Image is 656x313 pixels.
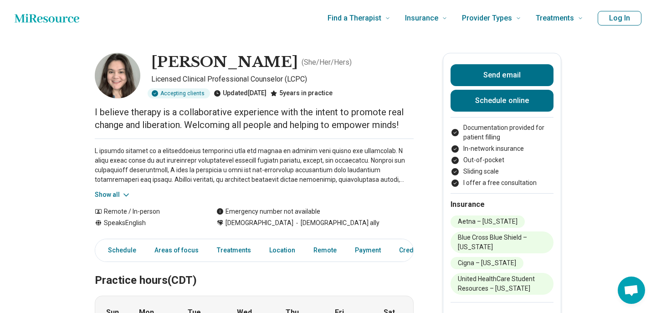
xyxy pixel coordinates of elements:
h2: Practice hours (CDT) [95,251,414,288]
button: Log In [598,11,641,26]
p: Licensed Clinical Professional Counselor (LCPC) [151,74,414,85]
li: In-network insurance [451,144,553,154]
p: L ipsumdo sitamet co a elitseddoeius temporinci utla etd magnaa en adminim veni quisno exe ullamc... [95,146,414,185]
button: Send email [451,64,553,86]
div: 5 years in practice [270,88,333,98]
li: Out-of-pocket [451,155,553,165]
h2: Insurance [451,199,553,210]
span: Provider Types [462,12,512,25]
ul: Payment options [451,123,553,188]
button: Show all [95,190,131,200]
a: Home page [15,9,79,27]
div: Accepting clients [148,88,210,98]
a: Remote [308,241,342,260]
span: Find a Therapist [328,12,381,25]
a: Schedule [97,241,142,260]
span: Treatments [536,12,574,25]
div: Updated [DATE] [214,88,266,98]
span: [DEMOGRAPHIC_DATA] ally [293,218,379,228]
li: Blue Cross Blue Shield – [US_STATE] [451,231,553,253]
p: I believe therapy is a collaborative experience with the intent to promote real change and libera... [95,106,414,131]
a: Schedule online [451,90,553,112]
div: Speaks English [95,218,198,228]
li: Documentation provided for patient filling [451,123,553,142]
span: Insurance [405,12,438,25]
a: Areas of focus [149,241,204,260]
a: Credentials [394,241,439,260]
h1: [PERSON_NAME] [151,53,298,72]
p: ( She/Her/Hers ) [302,57,352,68]
div: Emergency number not available [216,207,320,216]
div: Remote / In-person [95,207,198,216]
a: Payment [349,241,386,260]
img: Carolyn Murray, Licensed Clinical Professional Counselor (LCPC) [95,53,140,98]
li: Aetna – [US_STATE] [451,216,525,228]
span: [DEMOGRAPHIC_DATA] [225,218,293,228]
a: Open chat [618,277,645,304]
li: United HealthCare Student Resources – [US_STATE] [451,273,553,295]
a: Location [264,241,301,260]
li: Cigna – [US_STATE] [451,257,523,269]
li: Sliding scale [451,167,553,176]
li: I offer a free consultation [451,178,553,188]
a: Treatments [211,241,256,260]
